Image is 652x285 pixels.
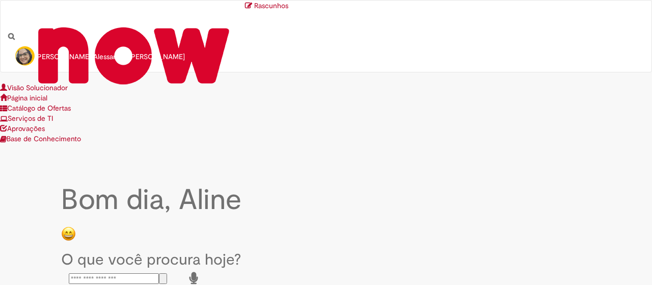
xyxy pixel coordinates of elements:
[254,1,288,10] span: Rascunhos
[8,41,193,72] a: [PERSON_NAME] Alessandra [PERSON_NAME]
[8,33,15,40] i: Search from all sources
[1,1,245,31] a: Ir para a Homepage
[61,251,591,268] h2: O que você procura hoje?
[61,185,591,216] h2: Bom dia, Aline
[8,1,644,11] a: Rascunhos
[8,11,237,100] img: ServiceNow
[61,226,76,241] img: happy-face.png
[35,52,185,61] span: [PERSON_NAME] Alessandra [PERSON_NAME]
